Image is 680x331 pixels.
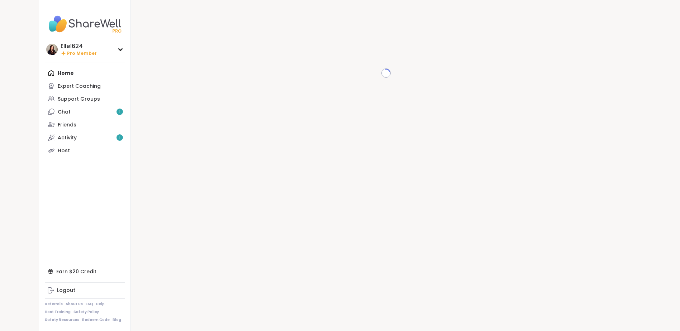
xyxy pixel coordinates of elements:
span: Pro Member [67,51,97,57]
div: Support Groups [58,96,100,103]
a: Friends [45,118,125,131]
img: Elle1624 [46,44,58,55]
a: Activity1 [45,131,125,144]
div: Elle1624 [61,42,97,50]
div: Earn $20 Credit [45,265,125,278]
a: Referrals [45,302,63,307]
div: Expert Coaching [58,83,101,90]
a: Expert Coaching [45,80,125,92]
span: 1 [119,135,120,141]
img: ShareWell Nav Logo [45,11,125,37]
div: Activity [58,134,77,141]
div: Logout [57,287,75,294]
a: About Us [66,302,83,307]
a: Safety Resources [45,317,79,322]
div: Chat [58,109,71,116]
a: Chat1 [45,105,125,118]
span: 1 [119,109,120,115]
a: Host [45,144,125,157]
a: Logout [45,284,125,297]
a: Safety Policy [73,310,99,315]
a: Blog [113,317,121,322]
a: Help [96,302,105,307]
div: Friends [58,121,76,129]
a: FAQ [86,302,93,307]
a: Host Training [45,310,71,315]
a: Redeem Code [82,317,110,322]
div: Host [58,147,70,154]
a: Support Groups [45,92,125,105]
